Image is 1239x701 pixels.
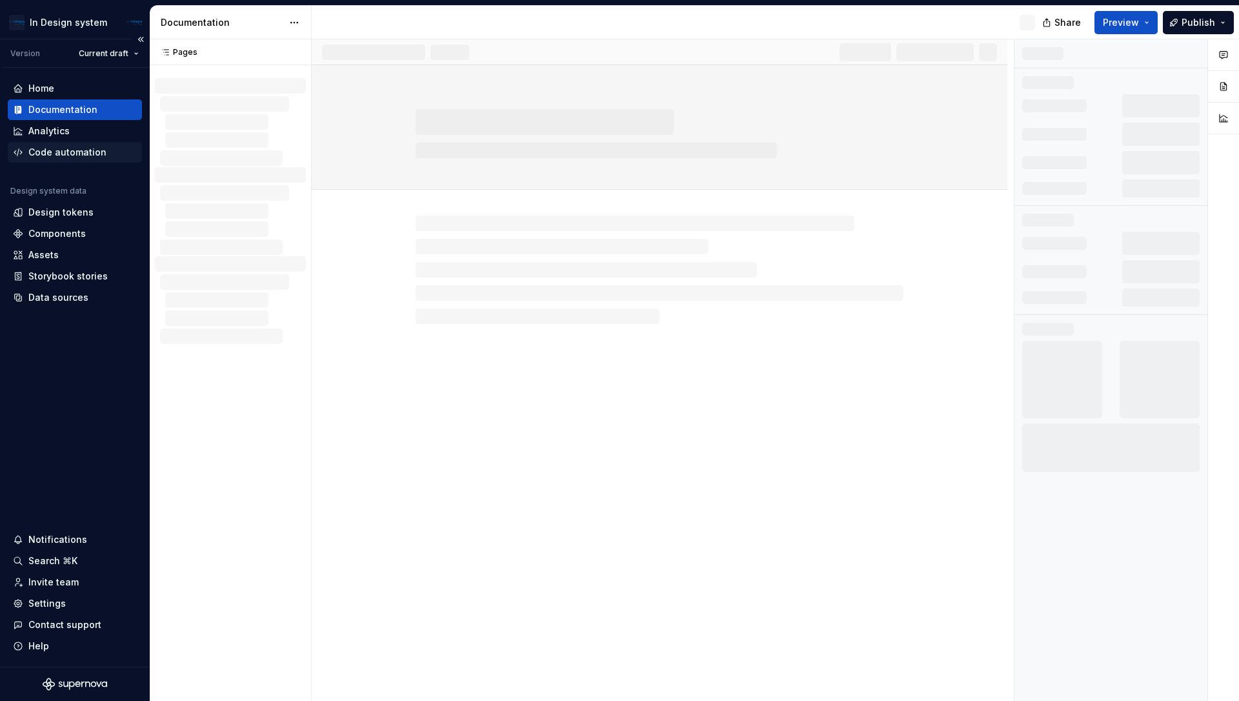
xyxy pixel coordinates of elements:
div: Search ⌘K [28,554,77,567]
a: Code automation [8,142,142,163]
a: Components [8,223,142,244]
button: Notifications [8,529,142,550]
div: Notifications [28,533,87,546]
div: Data sources [28,291,88,304]
button: Search ⌘K [8,551,142,571]
div: Documentation [161,16,283,29]
a: Invite team [8,572,142,593]
div: Pages [155,47,197,57]
a: Storybook stories [8,266,142,287]
a: Design tokens [8,202,142,223]
div: Invite team [28,576,79,589]
a: Analytics [8,121,142,141]
div: Assets [28,249,59,261]
svg: Supernova Logo [43,678,107,691]
div: Storybook stories [28,270,108,283]
img: AFP Integra [126,15,142,30]
button: Publish [1163,11,1234,34]
a: Home [8,78,142,99]
div: Help [28,640,49,653]
a: Documentation [8,99,142,120]
button: Preview [1094,11,1158,34]
div: Components [28,227,86,240]
div: Code automation [28,146,106,159]
span: Current draft [79,48,128,59]
span: Preview [1103,16,1139,29]
button: Current draft [73,45,145,63]
button: Help [8,636,142,656]
div: Analytics [28,125,70,137]
div: Contact support [28,618,101,631]
div: Settings [28,597,66,610]
span: Publish [1182,16,1215,29]
a: Assets [8,245,142,265]
div: In Design system [30,16,107,29]
button: Collapse sidebar [132,30,150,48]
div: Design system data [10,186,86,196]
span: Share [1054,16,1081,29]
button: Contact support [8,615,142,635]
button: In Design systemAFP Integra [3,8,147,36]
a: Data sources [8,287,142,308]
button: Share [1036,11,1089,34]
div: Design tokens [28,206,94,219]
div: Version [10,48,40,59]
img: 69f8bcad-285c-4300-a638-f7ea42da48ef.png [9,15,25,30]
a: Settings [8,593,142,614]
div: Home [28,82,54,95]
div: Documentation [28,103,97,116]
